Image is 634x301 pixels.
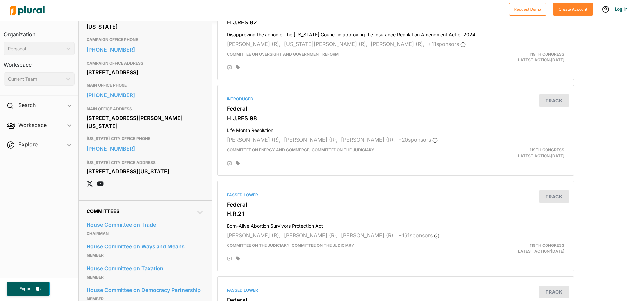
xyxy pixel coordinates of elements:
[539,190,569,203] button: Track
[227,105,564,112] h3: Federal
[284,41,368,47] span: [US_STATE][PERSON_NAME] (R),
[227,192,564,198] div: Passed Lower
[87,59,204,67] h3: CAMPAIGN OFFICE ADDRESS
[341,232,395,239] span: [PERSON_NAME] (R),
[453,51,569,63] div: Latest Action: [DATE]
[7,282,50,296] button: Export
[227,29,564,38] h4: Disapproving the action of the [US_STATE] Council in approving the Insurance Regulation Amendment...
[227,287,564,293] div: Passed Lower
[87,159,204,167] h3: [US_STATE] CITY OFFICE ADDRESS
[87,14,204,32] div: [STREET_ADDRESS][PERSON_NAME][US_STATE]
[227,19,564,26] h3: H.J.RES.82
[87,242,204,251] a: House Committee on Ways and Means
[87,167,204,176] div: [STREET_ADDRESS][US_STATE]
[539,286,569,298] button: Track
[227,65,232,70] div: Add Position Statement
[227,41,281,47] span: [PERSON_NAME] (R),
[227,124,564,133] h4: Life Month Resolution
[15,286,36,292] span: Export
[539,94,569,107] button: Track
[615,6,627,12] a: Log In
[453,243,569,254] div: Latest Action: [DATE]
[227,210,564,217] h3: H.R.21
[87,273,204,281] p: Member
[509,5,546,12] a: Request Demo
[8,76,64,83] div: Current Team
[87,105,204,113] h3: MAIN OFFICE ADDRESS
[227,243,354,248] span: Committee on the Judiciary, Committee on the Judiciary
[87,263,204,273] a: House Committee on Taxation
[227,220,564,229] h4: Born-Alive Abortion Survivors Protection Act
[398,232,439,239] span: + 161 sponsor s
[236,161,240,166] div: Add tags
[8,45,64,52] div: Personal
[341,136,395,143] span: [PERSON_NAME] (R),
[236,65,240,70] div: Add tags
[398,136,438,143] span: + 20 sponsor s
[87,220,204,230] a: House Committee on Trade
[227,115,564,122] h3: H.J.RES.98
[4,55,75,70] h3: Workspace
[509,3,546,16] button: Request Demo
[530,243,564,248] span: 119th Congress
[87,208,119,214] span: Committees
[87,113,204,131] div: [STREET_ADDRESS][PERSON_NAME][US_STATE]
[87,285,204,295] a: House Committee on Democracy Partnership
[87,251,204,259] p: Member
[227,147,374,152] span: Committee on Energy and Commerce, Committee on the Judiciary
[227,96,564,102] div: Introduced
[87,90,204,100] a: [PHONE_NUMBER]
[453,147,569,159] div: Latest Action: [DATE]
[227,201,564,208] h3: Federal
[87,144,204,154] a: [PHONE_NUMBER]
[284,136,338,143] span: [PERSON_NAME] (R),
[4,25,75,39] h3: Organization
[371,41,425,47] span: [PERSON_NAME] (R),
[87,36,204,44] h3: CAMPAIGN OFFICE PHONE
[227,161,232,166] div: Add Position Statement
[227,136,281,143] span: [PERSON_NAME] (R),
[553,3,593,16] button: Create Account
[87,67,204,77] div: [STREET_ADDRESS]
[87,135,204,143] h3: [US_STATE] CITY OFFICE PHONE
[236,256,240,261] div: Add tags
[227,256,232,262] div: Add Position Statement
[87,45,204,55] a: [PHONE_NUMBER]
[227,52,339,56] span: Committee on Oversight and Government Reform
[87,230,204,238] p: Chairman
[284,232,338,239] span: [PERSON_NAME] (R),
[553,5,593,12] a: Create Account
[530,147,564,152] span: 119th Congress
[227,232,281,239] span: [PERSON_NAME] (R),
[18,101,36,109] h2: Search
[87,81,204,89] h3: MAIN OFFICE PHONE
[530,52,564,56] span: 119th Congress
[428,41,466,47] span: + 11 sponsor s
